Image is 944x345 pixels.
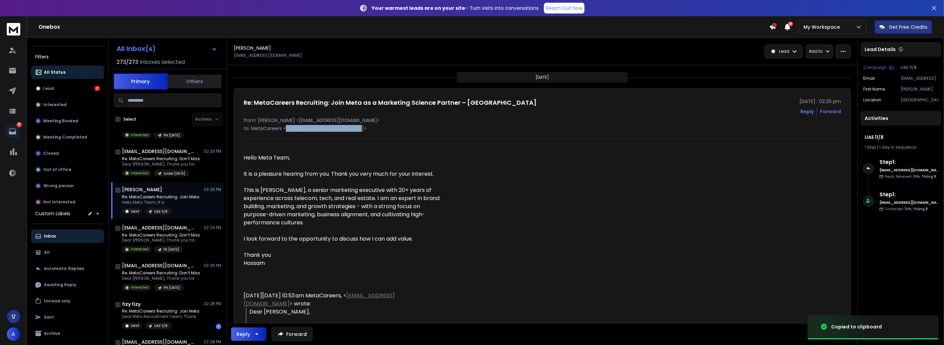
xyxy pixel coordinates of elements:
[164,286,180,291] p: PH [DATE]
[204,301,221,307] p: 02:28 PM
[7,327,20,341] button: A
[31,130,104,144] button: Meeting Completed
[168,74,222,89] button: Others
[31,195,104,209] button: Not Interested
[234,53,302,58] p: [EMAIL_ADDRESS][DOMAIN_NAME]
[31,147,104,160] button: Closed
[31,179,104,193] button: Wrong person
[43,183,74,189] p: Wrong person
[820,108,841,115] div: Forward
[122,314,199,320] p: Dear Meta Recruitment Team, Thank
[237,331,250,338] div: Reply
[879,144,916,150] span: 1 day in sequence
[244,259,441,267] div: Hossam
[31,262,104,275] button: Automatic Replies
[122,224,196,231] h1: [EMAIL_ADDRESS][DOMAIN_NAME]
[122,186,162,193] h1: [PERSON_NAME]
[122,301,141,307] h1: fizy fizy
[31,163,104,176] button: Out of office
[865,145,937,150] div: |
[244,117,841,124] p: from: [PERSON_NAME] <[EMAIL_ADDRESS][DOMAIN_NAME]>
[204,340,221,345] p: 02:28 PM
[154,324,168,329] p: UAE 11/8
[244,251,441,259] div: Thank you
[809,49,823,54] p: Add to
[122,232,200,238] p: Re: MetaCareers Recruiting: Don’t Miss
[863,65,887,70] p: Campaign
[863,65,894,70] button: Campaign
[122,263,196,269] h1: [EMAIL_ADDRESS][DOMAIN_NAME]
[901,87,939,92] p: [PERSON_NAME]
[865,144,876,150] span: 1 Step
[31,311,104,324] button: Sent
[803,24,843,30] p: My Workspace
[131,285,149,290] p: Interested
[863,76,875,81] p: Email
[889,24,927,30] p: Get Free Credits
[164,247,179,252] p: IN [DATE]
[885,206,928,212] p: Contacted
[44,70,66,75] p: All Status
[865,46,896,53] p: Lead Details
[31,278,104,292] button: Awaiting Reply
[244,292,395,307] a: [EMAIL_ADDRESS][DOMAIN_NAME]
[111,42,223,55] button: All Inbox(s)
[44,298,70,304] p: Unread only
[204,225,221,230] p: 02:29 PM
[44,266,84,271] p: Automatic Replies
[31,229,104,243] button: Inbox
[879,200,939,205] h6: [EMAIL_ADDRESS][DOMAIN_NAME]
[122,162,200,167] p: Dear [PERSON_NAME], Thank you for
[901,76,939,81] p: [EMAIL_ADDRESS][DOMAIN_NAME]
[272,327,313,341] button: Forward
[31,98,104,112] button: Interested
[204,263,221,269] p: 02:29 PM
[204,149,221,154] p: 02:29 PM
[131,247,149,252] p: Interested
[44,233,56,239] p: Inbox
[122,238,200,243] p: Dear [PERSON_NAME], Thank you for
[43,167,71,172] p: Out of office
[31,52,104,61] h3: Filters
[788,22,793,26] span: 50
[31,327,104,340] button: Archive
[131,171,149,176] p: Interested
[17,122,22,127] p: 21
[35,210,70,217] h3: Custom Labels
[31,246,104,259] button: All
[6,125,19,138] a: 21
[372,5,539,11] p: – Turn visits into conversations
[904,206,928,212] span: 11th, Tháng 8
[123,117,136,122] label: Select
[216,324,221,329] div: 1
[39,23,769,31] h1: Onebox
[779,49,789,54] p: Lead
[865,134,937,141] h1: UAE 11/8
[44,282,76,288] p: Awaiting Reply
[43,199,75,205] p: Not Interested
[901,65,939,70] p: UAE 11/8
[536,75,549,80] p: [DATE]
[234,45,271,51] h1: [PERSON_NAME]
[863,97,881,103] p: location
[117,45,156,52] h1: All Inbox(s)
[31,66,104,79] button: All Status
[122,309,199,314] p: Re: MetaCareers Recruiting: Join Meta
[800,108,814,115] button: Reply
[131,132,149,138] p: Interested
[244,186,441,227] div: This is [PERSON_NAME], a senior marketing executive with 20+ years of experience across telecom, ...
[43,134,87,140] p: Meeting Completed
[799,98,841,105] p: [DATE] : 02:29 pm
[861,111,941,126] div: Activities
[43,151,59,156] p: Closed
[372,5,465,11] strong: Your warmest leads are on your site
[875,20,932,34] button: Get Free Credits
[831,323,882,330] div: Copied to clipboard
[31,82,104,95] button: Lead21
[164,133,180,138] p: PH [DATE]
[122,194,199,200] p: Re: MetaCareers Recruiting: Join Meta
[244,125,841,132] p: to: MetaCareers <[EMAIL_ADDRESS][DOMAIN_NAME]>
[244,292,441,308] div: [DATE][DATE] 10:53 am MetaCareers, < > wrote:
[43,102,67,107] p: Interested
[204,187,221,192] p: 02:29 PM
